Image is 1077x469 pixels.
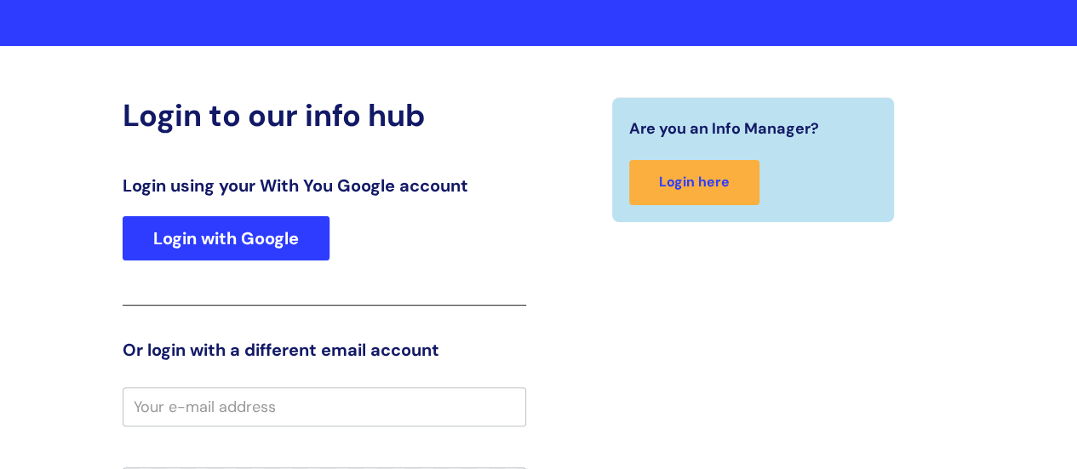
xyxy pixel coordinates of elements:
[123,97,526,134] h2: Login to our info hub
[123,340,526,360] h3: Or login with a different email account
[123,216,329,260] a: Login with Google
[629,160,759,205] a: Login here
[123,387,526,426] input: Your e-mail address
[123,175,526,196] h3: Login using your With You Google account
[629,115,819,142] span: Are you an Info Manager?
